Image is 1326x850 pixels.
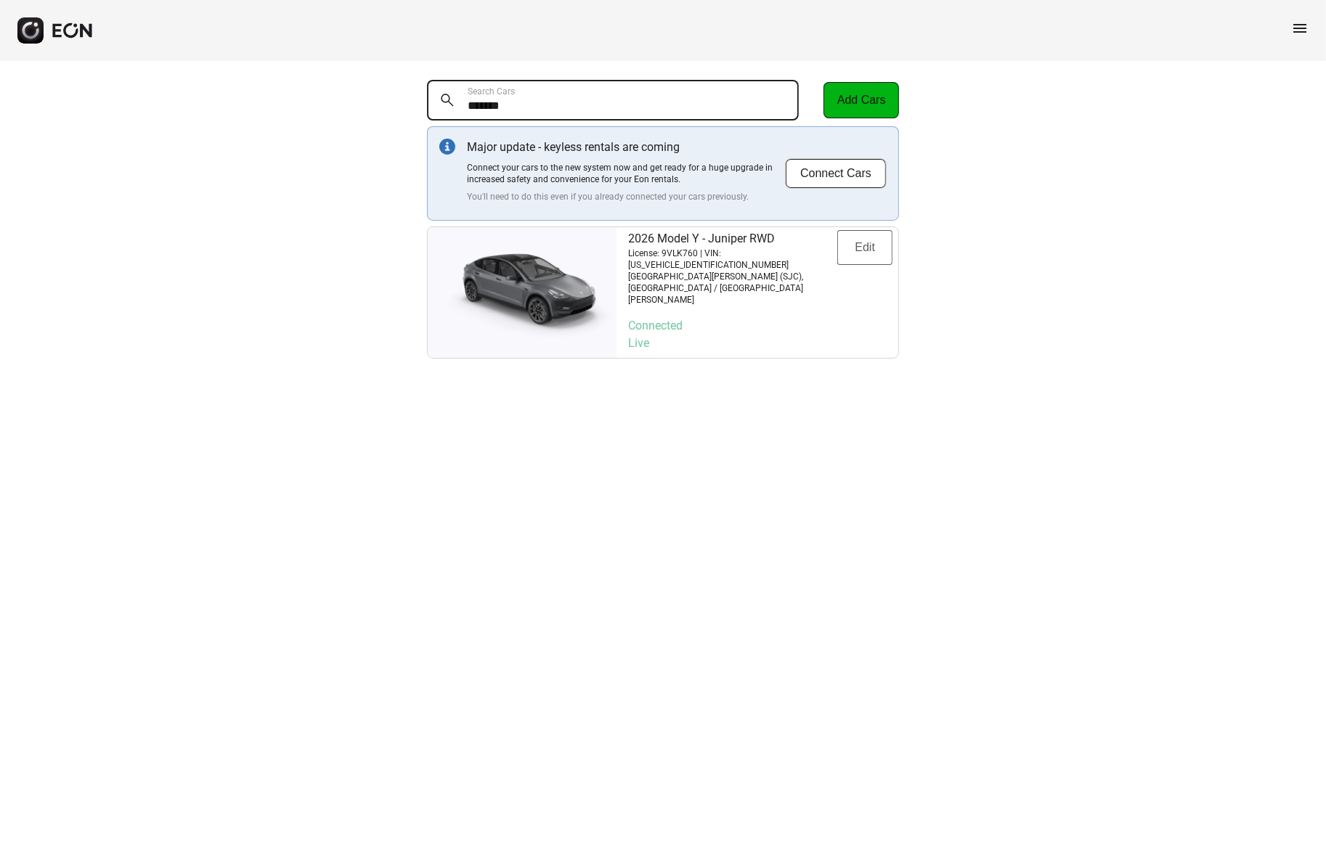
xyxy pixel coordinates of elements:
img: info [439,139,455,155]
button: Add Cars [823,82,899,118]
button: Connect Cars [785,158,887,189]
p: You'll need to do this even if you already connected your cars previously. [467,191,785,203]
p: Major update - keyless rentals are coming [467,139,785,156]
span: menu [1291,20,1309,37]
p: License: 9VLK760 | VIN: [US_VEHICLE_IDENTIFICATION_NUMBER] [628,248,837,271]
label: Search Cars [468,86,515,97]
p: 2026 Model Y - Juniper RWD [628,230,837,248]
p: Connected [628,317,892,335]
p: Connect your cars to the new system now and get ready for a huge upgrade in increased safety and ... [467,162,785,185]
button: Edit [837,230,892,265]
p: [GEOGRAPHIC_DATA][PERSON_NAME] (SJC), [GEOGRAPHIC_DATA] / [GEOGRAPHIC_DATA][PERSON_NAME] [628,271,837,306]
p: Live [628,335,892,352]
img: car [428,245,617,340]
